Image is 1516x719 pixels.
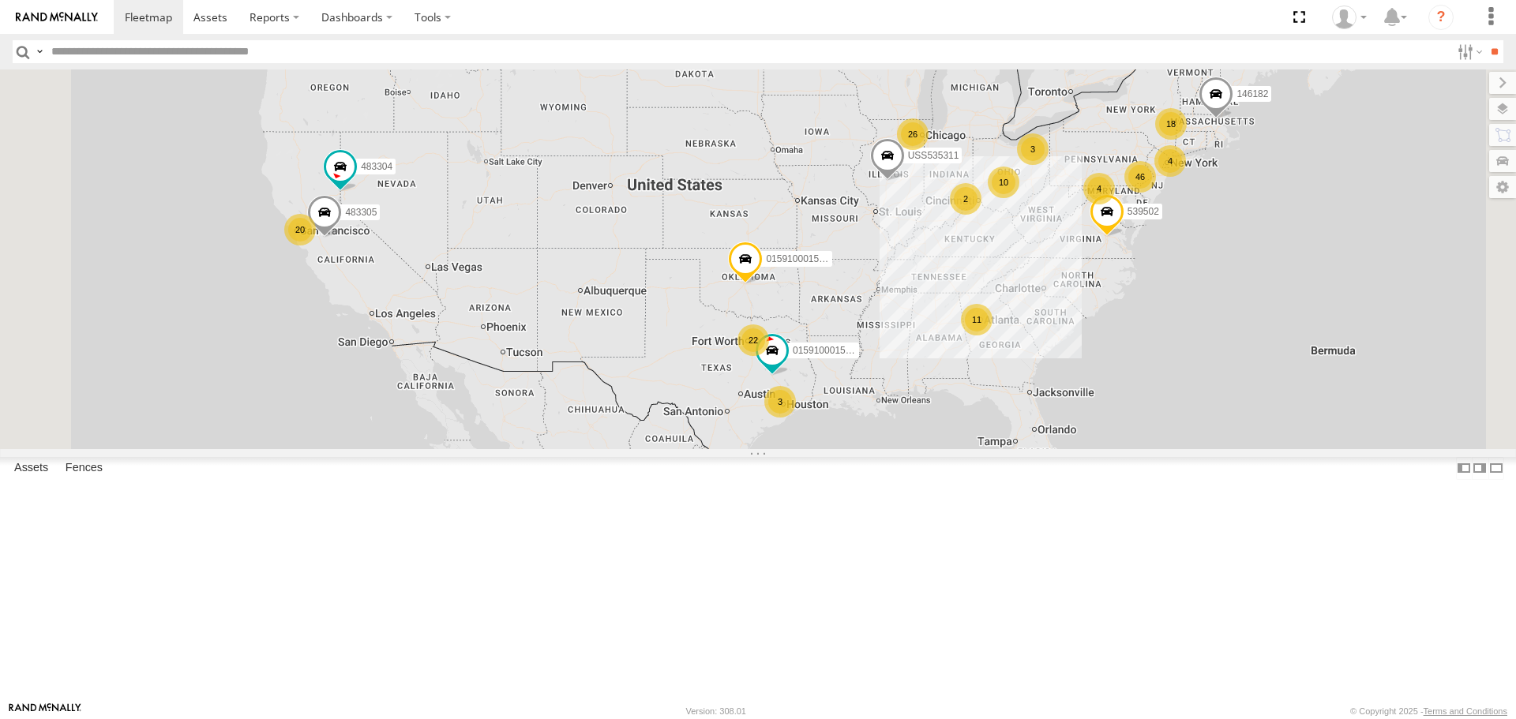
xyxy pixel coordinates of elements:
[9,703,81,719] a: Visit our Website
[1472,457,1488,480] label: Dock Summary Table to the Right
[345,207,377,218] span: 483305
[1128,206,1159,217] span: 539502
[961,304,993,335] div: 11
[793,346,872,357] span: 015910001547036
[1428,5,1454,30] i: ?
[1017,133,1049,165] div: 3
[1083,173,1115,204] div: 4
[361,162,392,173] span: 483304
[988,167,1019,198] div: 10
[897,118,929,150] div: 26
[1489,176,1516,198] label: Map Settings
[1236,88,1268,99] span: 146182
[1155,108,1187,140] div: 18
[1326,6,1372,29] div: Mike Murtaugh
[908,151,959,162] span: USS535311
[1451,40,1485,63] label: Search Filter Options
[1154,145,1186,177] div: 4
[1488,457,1504,480] label: Hide Summary Table
[16,12,98,23] img: rand-logo.svg
[737,324,769,356] div: 22
[1456,457,1472,480] label: Dock Summary Table to the Left
[766,253,845,264] span: 015910001502866
[58,458,111,480] label: Fences
[764,386,796,418] div: 3
[33,40,46,63] label: Search Query
[686,706,746,716] div: Version: 308.01
[1124,161,1156,193] div: 46
[1424,706,1507,716] a: Terms and Conditions
[284,214,316,245] div: 20
[950,183,981,215] div: 2
[6,458,56,480] label: Assets
[1350,706,1507,716] div: © Copyright 2025 -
